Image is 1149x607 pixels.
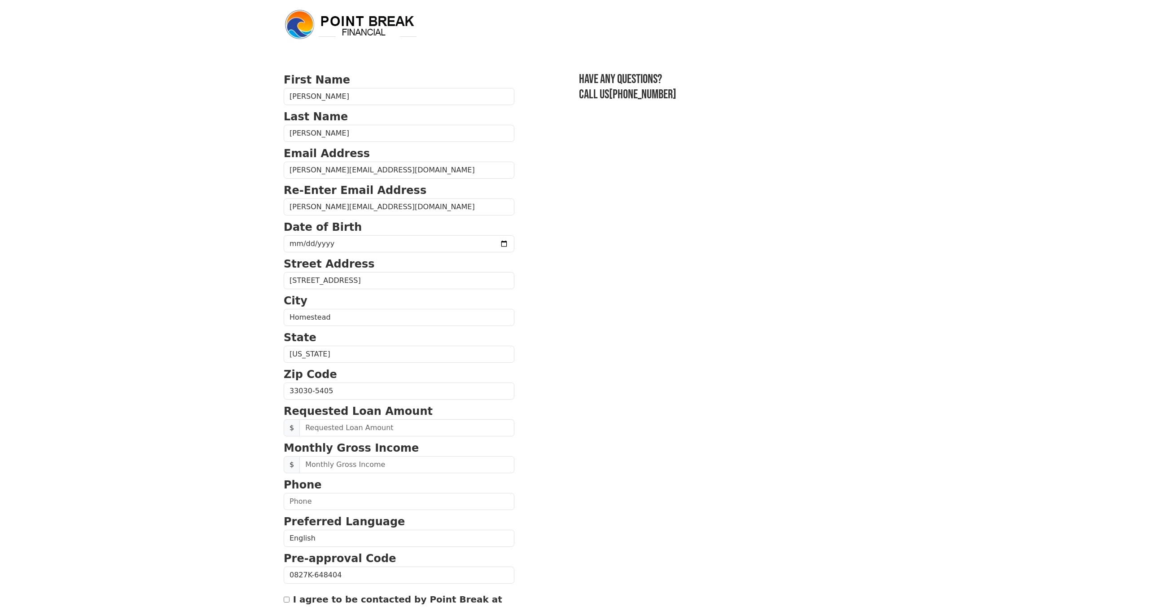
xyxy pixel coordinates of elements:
[284,147,370,160] strong: Email Address
[284,368,337,381] strong: Zip Code
[284,405,433,418] strong: Requested Loan Amount
[284,567,514,584] input: Pre-approval Code
[284,9,418,41] img: logo.png
[284,552,396,565] strong: Pre-approval Code
[284,272,514,289] input: Street Address
[284,456,300,473] span: $
[284,162,514,179] input: Email Address
[284,440,514,456] p: Monthly Gross Income
[284,309,514,326] input: City
[609,87,676,102] a: [PHONE_NUMBER]
[284,493,514,510] input: Phone
[284,125,514,142] input: Last Name
[299,419,514,436] input: Requested Loan Amount
[284,331,316,344] strong: State
[284,383,514,400] input: Zip Code
[579,87,865,102] h3: Call us
[579,72,865,87] h3: Have any questions?
[284,419,300,436] span: $
[284,515,405,528] strong: Preferred Language
[284,110,348,123] strong: Last Name
[284,198,514,216] input: Re-Enter Email Address
[284,88,514,105] input: First Name
[284,479,322,491] strong: Phone
[284,221,362,233] strong: Date of Birth
[284,74,350,86] strong: First Name
[284,184,426,197] strong: Re-Enter Email Address
[299,456,514,473] input: Monthly Gross Income
[284,295,307,307] strong: City
[284,258,375,270] strong: Street Address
